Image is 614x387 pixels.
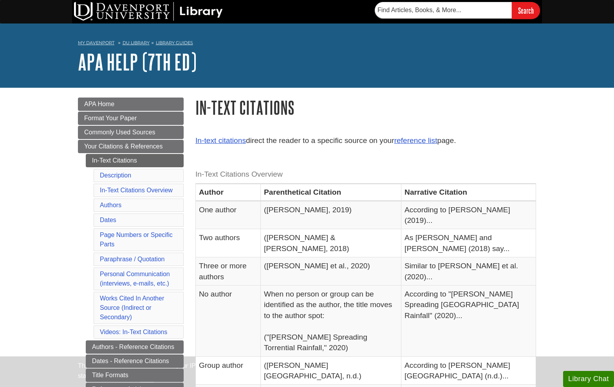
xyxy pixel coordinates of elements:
[401,356,536,385] td: According to [PERSON_NAME][GEOGRAPHIC_DATA] (n.d.)...
[78,40,114,46] a: My Davenport
[84,101,114,107] span: APA Home
[196,356,261,385] td: Group author
[394,136,437,145] a: reference list
[100,271,170,287] a: Personal Communication(interviews, e-mails, etc.)
[196,229,261,257] td: Two authors
[401,184,536,201] th: Narrative Citation
[196,286,261,357] td: No author
[86,154,184,167] a: In-Text Citations
[100,202,121,208] a: Authors
[123,40,150,45] a: DU Library
[100,329,167,335] a: Videos: In-Text Citations
[196,257,261,286] td: Three or more authors
[261,184,401,201] th: Parenthetical Citation
[401,257,536,286] td: Similar to [PERSON_NAME] et al. (2020)...
[78,38,536,50] nav: breadcrumb
[261,286,401,357] td: When no person or group can be identified as the author, the title moves to the author spot: ("[P...
[375,2,540,19] form: Searches DU Library's articles, books, and more
[195,135,536,146] p: direct the reader to a specific source on your page.
[261,356,401,385] td: ([PERSON_NAME][GEOGRAPHIC_DATA], n.d.)
[401,229,536,257] td: As [PERSON_NAME] and [PERSON_NAME] (2018) say...
[401,286,536,357] td: According to "[PERSON_NAME] Spreading [GEOGRAPHIC_DATA] Rainfall" (2020)...
[78,98,184,111] a: APA Home
[100,256,164,262] a: Paraphrase / Quotation
[100,231,173,248] a: Page Numbers or Specific Parts
[74,2,223,21] img: DU Library
[195,136,246,145] a: In-text citations
[196,184,261,201] th: Author
[195,98,536,118] h1: In-Text Citations
[84,129,155,136] span: Commonly Used Sources
[375,2,512,18] input: Find Articles, Books, & More...
[100,172,131,179] a: Description
[78,112,184,125] a: Format Your Paper
[86,340,184,354] a: Authors - Reference Citations
[196,201,261,229] td: One author
[78,126,184,139] a: Commonly Used Sources
[563,371,614,387] button: Library Chat
[261,257,401,286] td: ([PERSON_NAME] et al., 2020)
[401,201,536,229] td: According to [PERSON_NAME] (2019)...
[100,217,116,223] a: Dates
[100,295,164,320] a: Works Cited In Another Source (Indirect or Secondary)
[78,140,184,153] a: Your Citations & References
[78,50,197,74] a: APA Help (7th Ed)
[156,40,193,45] a: Library Guides
[512,2,540,19] input: Search
[84,115,137,121] span: Format Your Paper
[195,166,536,183] caption: In-Text Citations Overview
[86,369,184,382] a: Title Formats
[86,354,184,368] a: Dates - Reference Citations
[84,143,163,150] span: Your Citations & References
[100,187,173,193] a: In-Text Citations Overview
[261,229,401,257] td: ([PERSON_NAME] & [PERSON_NAME], 2018)
[261,201,401,229] td: ([PERSON_NAME], 2019)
